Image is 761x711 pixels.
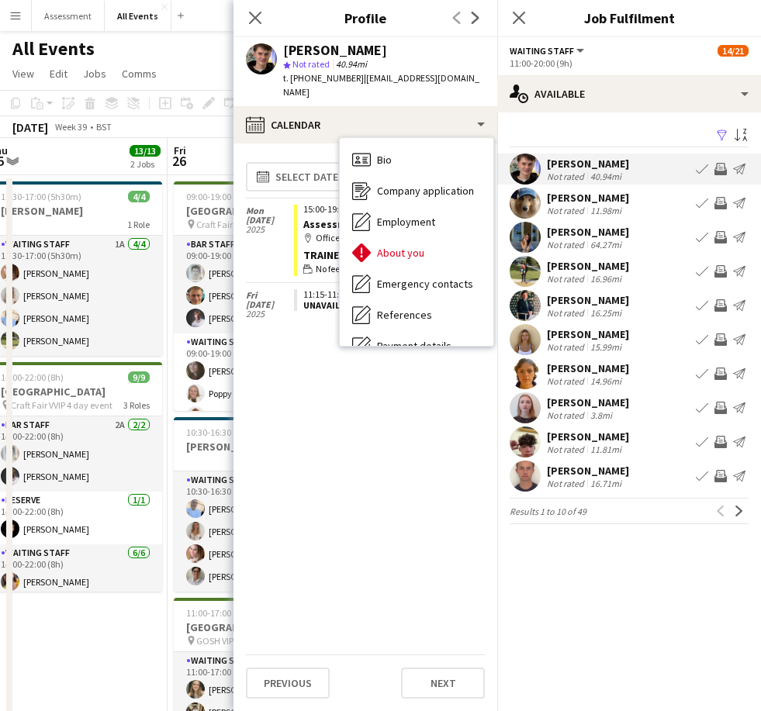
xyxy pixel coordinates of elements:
[340,144,493,175] div: Bio
[174,440,348,454] h3: [PERSON_NAME]
[292,58,330,70] span: Not rated
[303,248,485,262] div: Trainee
[587,171,624,182] div: 40.94mi
[340,268,493,299] div: Emergency contacts
[246,225,294,234] span: 2025
[246,216,294,225] span: [DATE]
[196,635,313,647] span: GOSH VIP EVENT ([GEOGRAPHIC_DATA][PERSON_NAME])
[377,339,451,353] span: Payment details
[51,121,90,133] span: Week 39
[510,57,749,69] div: 11:00-20:00 (9h)
[510,45,586,57] button: Waiting Staff
[340,175,493,206] div: Company application
[122,67,157,81] span: Comms
[123,399,150,411] span: 3 Roles
[303,217,365,231] a: Assessment
[587,478,624,489] div: 16.71mi
[547,293,629,307] div: [PERSON_NAME]
[174,143,186,157] span: Fri
[547,409,587,421] div: Not rated
[547,273,587,285] div: Not rated
[12,67,34,81] span: View
[587,409,615,421] div: 3.8mi
[246,300,294,309] span: [DATE]
[547,444,587,455] div: Not rated
[303,300,479,311] div: Unavailable
[1,371,64,383] span: 14:00-22:00 (8h)
[283,72,479,98] span: | [EMAIL_ADDRESS][DOMAIN_NAME]
[171,152,186,170] span: 26
[96,121,112,133] div: BST
[174,204,348,218] h3: [GEOGRAPHIC_DATA]
[340,299,493,330] div: References
[587,239,624,250] div: 64.27mi
[246,206,294,216] span: Mon
[246,309,294,319] span: 2025
[547,259,629,273] div: [PERSON_NAME]
[547,375,587,387] div: Not rated
[174,417,348,592] app-job-card: 10:30-16:30 (6h)4/4[PERSON_NAME]1 RoleWaiting Staff4/410:30-16:30 (6h)[PERSON_NAME][PERSON_NAME][...
[32,1,105,31] button: Assessment
[587,341,624,353] div: 15.99mi
[340,237,493,268] div: About you
[186,426,249,438] span: 10:30-16:30 (6h)
[174,181,348,411] app-job-card: 09:00-19:00 (10h)7/10[GEOGRAPHIC_DATA] Craft Fair VVIP 4 day event2 RolesBar Staff3/309:00-19:00 ...
[116,64,163,84] a: Comms
[105,1,171,31] button: All Events
[128,371,150,383] span: 9/9
[6,64,40,84] a: View
[377,246,424,260] span: About you
[294,289,485,311] app-crew-unavailable-period: 11:15-11:30
[547,361,629,375] div: [PERSON_NAME]
[233,106,497,143] div: Calendar
[340,330,493,361] div: Payment details
[547,191,629,205] div: [PERSON_NAME]
[497,75,761,112] div: Available
[547,157,629,171] div: [PERSON_NAME]
[377,215,435,229] span: Employment
[547,478,587,489] div: Not rated
[174,333,348,521] app-card-role: Waiting Staff1A4/709:00-19:00 (10h)[PERSON_NAME]Poppy Bilton[PERSON_NAME]
[547,464,629,478] div: [PERSON_NAME]
[174,471,348,592] app-card-role: Waiting Staff4/410:30-16:30 (6h)[PERSON_NAME][PERSON_NAME][PERSON_NAME][PERSON_NAME]
[174,236,348,333] app-card-role: Bar Staff3/309:00-19:00 (10h)[PERSON_NAME][PERSON_NAME][PERSON_NAME]
[186,191,254,202] span: 09:00-19:00 (10h)
[50,67,67,81] span: Edit
[587,444,624,455] div: 11.81mi
[510,45,574,57] span: Waiting Staff
[587,273,624,285] div: 16.96mi
[233,8,497,28] h3: Profile
[12,119,48,135] div: [DATE]
[246,291,294,300] span: Fri
[174,620,348,634] h3: [GEOGRAPHIC_DATA]
[377,277,473,291] span: Emergency contacts
[246,668,330,699] button: Previous
[130,145,161,157] span: 13/13
[11,399,112,411] span: Craft Fair VVIP 4 day event
[547,307,587,319] div: Not rated
[587,307,624,319] div: 16.25mi
[547,225,629,239] div: [PERSON_NAME]
[186,607,249,619] span: 11:00-17:00 (6h)
[510,506,586,517] span: Results 1 to 10 of 49
[333,58,370,70] span: 40.94mi
[1,191,81,202] span: 11:30-17:00 (5h30m)
[283,43,387,57] div: [PERSON_NAME]
[377,184,474,198] span: Company application
[130,158,160,170] div: 2 Jobs
[547,430,629,444] div: [PERSON_NAME]
[83,67,106,81] span: Jobs
[128,191,150,202] span: 4/4
[401,668,485,699] button: Next
[340,206,493,237] div: Employment
[303,205,485,214] div: 15:00-19:00
[587,205,624,216] div: 11.98mi
[587,375,624,387] div: 14.96mi
[497,8,761,28] h3: Job Fulfilment
[718,45,749,57] span: 14/21
[12,37,95,60] h1: All Events
[196,219,298,230] span: Craft Fair VVIP 4 day event
[246,162,349,192] button: Select date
